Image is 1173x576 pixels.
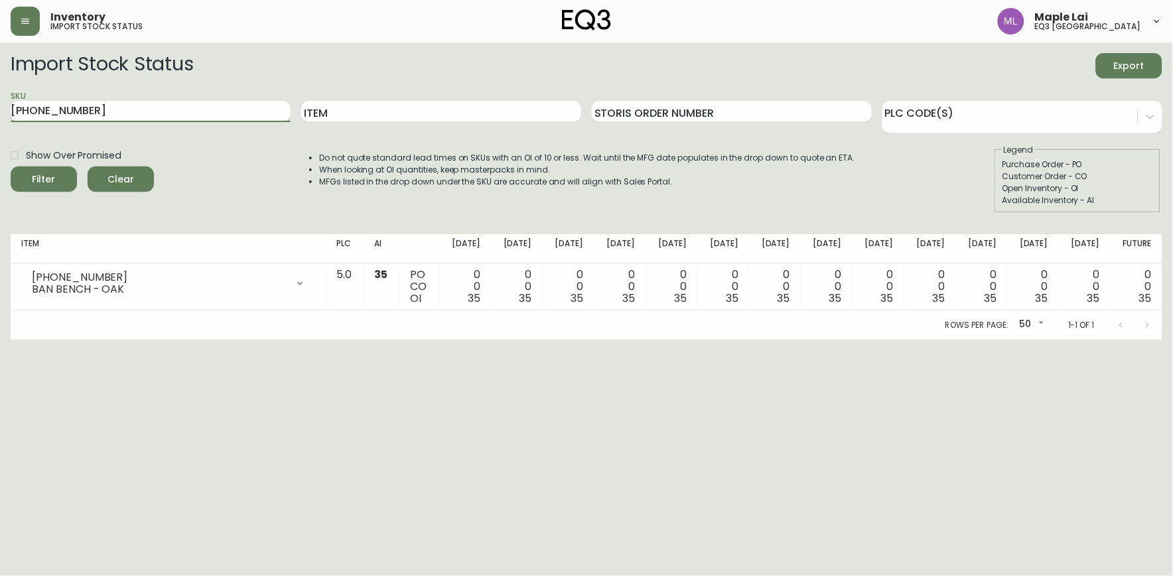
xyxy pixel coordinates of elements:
div: 0 0 [760,269,790,305]
h5: eq3 [GEOGRAPHIC_DATA] [1035,23,1141,31]
div: 0 0 [966,269,997,305]
span: OI [411,291,422,306]
div: 50 [1014,314,1047,336]
button: Filter [11,167,77,192]
div: 0 0 [863,269,894,305]
div: Customer Order - CO [1002,171,1154,182]
div: 0 0 [656,269,687,305]
th: [DATE] [697,234,749,263]
div: BAN BENCH - OAK [32,283,287,295]
th: [DATE] [955,234,1007,263]
div: Filter [33,171,56,188]
div: 0 0 [915,269,945,305]
span: 35 [778,291,790,306]
th: PLC [326,234,364,263]
div: 0 0 [553,269,584,305]
img: 61e28cffcf8cc9f4e300d877dd684943 [998,8,1024,35]
legend: Legend [1002,144,1035,156]
th: [DATE] [801,234,853,263]
div: 0 0 [1069,269,1100,305]
th: [DATE] [853,234,904,263]
span: Show Over Promised [26,149,121,163]
span: Maple Lai [1035,12,1089,23]
th: Item [11,234,326,263]
span: 35 [726,291,738,306]
p: 1-1 of 1 [1068,319,1095,331]
div: 0 0 [605,269,636,305]
th: [DATE] [1007,234,1059,263]
span: Export [1107,58,1152,74]
img: logo [562,9,611,31]
li: When looking at OI quantities, keep masterpacks in mind. [319,164,855,176]
th: AI [364,234,400,263]
th: [DATE] [491,234,543,263]
div: Purchase Order - PO [1002,159,1154,171]
div: 0 0 [811,269,842,305]
th: Future [1111,234,1162,263]
span: 35 [1036,291,1048,306]
span: 35 [1087,291,1100,306]
span: 35 [984,291,997,306]
h2: Import Stock Status [11,53,193,78]
span: 35 [674,291,687,306]
p: Rows per page: [945,319,1008,331]
span: 35 [468,291,480,306]
div: 0 0 [1018,269,1048,305]
span: 35 [933,291,945,306]
div: 0 0 [502,269,532,305]
h5: import stock status [50,23,143,31]
button: Clear [88,167,154,192]
span: 35 [829,291,842,306]
span: 35 [571,291,584,306]
span: 35 [375,267,388,282]
div: [PHONE_NUMBER] [32,271,287,283]
div: 0 0 [1121,269,1152,305]
span: 35 [622,291,635,306]
div: 0 0 [450,269,480,305]
th: [DATE] [646,234,697,263]
span: 35 [519,291,532,306]
th: [DATE] [1059,234,1111,263]
th: [DATE] [594,234,646,263]
th: [DATE] [904,234,956,263]
td: 5.0 [326,263,364,311]
span: 35 [1139,291,1152,306]
div: PO CO [411,269,429,305]
div: Available Inventory - AI [1002,194,1154,206]
li: MFGs listed in the drop down under the SKU are accurate and will align with Sales Portal. [319,176,855,188]
li: Do not quote standard lead times on SKUs with an OI of 10 or less. Wait until the MFG date popula... [319,152,855,164]
th: [DATE] [749,234,801,263]
span: 35 [881,291,894,306]
span: Inventory [50,12,105,23]
div: [PHONE_NUMBER]BAN BENCH - OAK [21,269,316,298]
th: [DATE] [439,234,491,263]
button: Export [1096,53,1162,78]
span: Clear [98,171,143,188]
div: Open Inventory - OI [1002,182,1154,194]
th: [DATE] [543,234,594,263]
div: 0 0 [708,269,738,305]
